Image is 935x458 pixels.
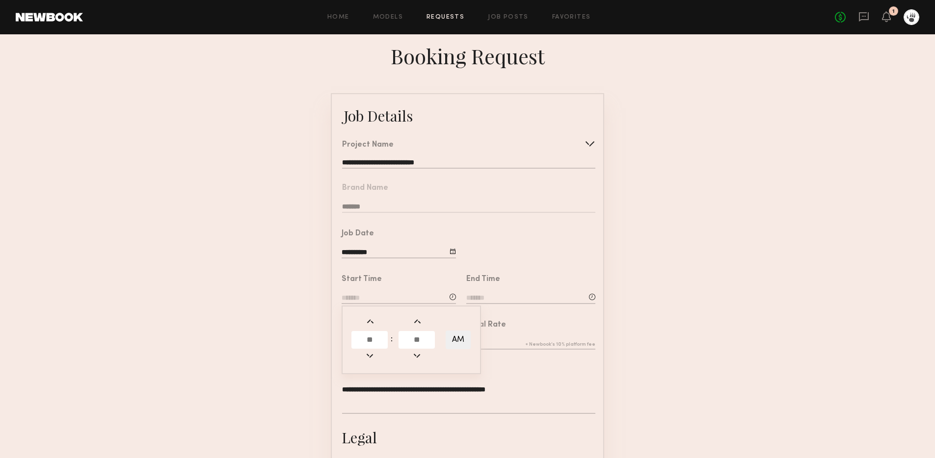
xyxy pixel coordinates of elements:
a: Models [373,14,403,21]
div: Project Name [342,141,394,149]
a: Job Posts [488,14,529,21]
button: AM [446,331,471,349]
div: 1 [892,9,895,14]
a: Favorites [552,14,591,21]
div: End Time [466,276,500,283]
div: Total Rate [466,321,506,329]
div: Start Time [342,276,382,283]
div: Legal [342,428,377,447]
a: Home [327,14,349,21]
td: : [390,330,397,350]
div: Booking Request [391,42,545,70]
a: Requests [427,14,464,21]
div: Job Details [344,106,413,126]
div: Job Date [342,230,374,238]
